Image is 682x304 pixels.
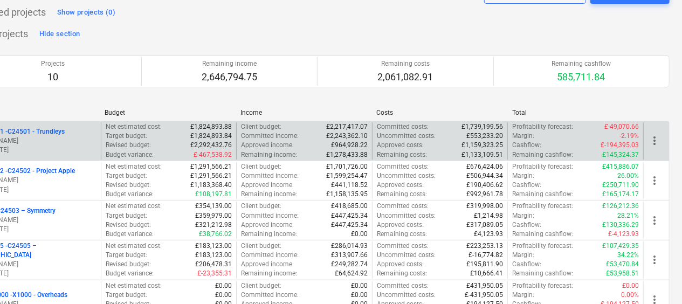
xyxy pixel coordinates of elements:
[240,109,368,116] div: Income
[377,162,429,171] p: Committed costs :
[474,211,503,220] p: £1,214.98
[106,162,162,171] p: Net estimated cost :
[241,241,281,251] p: Client budget :
[215,291,232,300] p: £0.00
[377,202,429,211] p: Committed costs :
[377,269,427,278] p: Remaining costs :
[106,181,151,190] p: Revised budget :
[351,281,368,291] p: £0.00
[37,25,82,43] button: Hide section
[106,132,148,141] p: Target budget :
[326,190,368,199] p: £1,158,135.95
[604,122,639,132] p: £-49,070.66
[466,181,503,190] p: £190,406.62
[512,291,534,300] p: Margin :
[512,260,541,269] p: Cashflow :
[190,141,232,150] p: £2,292,432.76
[621,291,639,300] p: 0.00%
[39,28,80,40] div: Hide section
[648,134,661,147] span: more_vert
[199,230,232,239] p: £38,766.02
[648,214,661,227] span: more_vert
[474,230,503,239] p: £4,123.93
[552,59,611,68] p: Remaining cashflow
[241,181,294,190] p: Approved income :
[461,122,503,132] p: £1,739,199.56
[190,181,232,190] p: £1,183,368.40
[461,141,503,150] p: £1,159,323.25
[326,162,368,171] p: £1,701,726.00
[331,241,368,251] p: £286,014.93
[377,230,427,239] p: Remaining costs :
[241,162,281,171] p: Client budget :
[54,4,118,21] button: Show projects (0)
[377,190,427,199] p: Remaining costs :
[512,132,534,141] p: Margin :
[377,132,436,141] p: Uncommitted costs :
[331,211,368,220] p: £447,425.34
[195,220,232,230] p: £321,212.98
[241,291,299,300] p: Committed income :
[377,241,429,251] p: Committed costs :
[602,162,639,171] p: £415,886.07
[241,220,294,230] p: Approved income :
[466,241,503,251] p: £223,253.13
[377,260,424,269] p: Approved costs :
[106,150,154,160] p: Budget variance :
[617,171,639,181] p: 26.00%
[512,109,639,116] div: Total
[106,260,151,269] p: Revised budget :
[602,202,639,211] p: £126,212.36
[241,150,297,160] p: Remaining income :
[602,190,639,199] p: £165,174.17
[195,241,232,251] p: £183,123.00
[470,269,503,278] p: £10,666.41
[326,132,368,141] p: £2,243,362.10
[512,220,541,230] p: Cashflow :
[606,260,639,269] p: £53,470.84
[195,190,232,199] p: £108,197.81
[106,171,148,181] p: Target budget :
[241,211,299,220] p: Committed income :
[617,251,639,260] p: 34.22%
[106,251,148,260] p: Target budget :
[106,220,151,230] p: Revised budget :
[377,171,436,181] p: Uncommitted costs :
[617,211,639,220] p: 28.21%
[512,269,573,278] p: Remaining cashflow :
[331,181,368,190] p: £441,118.52
[241,202,281,211] p: Client budget :
[512,251,534,260] p: Margin :
[377,150,427,160] p: Remaining costs :
[326,150,368,160] p: £1,278,433.88
[377,122,429,132] p: Committed costs :
[619,132,639,141] p: -2.19%
[512,281,573,291] p: Profitability forecast :
[466,171,503,181] p: £506,944.34
[377,71,433,84] p: 2,061,082.91
[106,190,154,199] p: Budget variance :
[602,150,639,160] p: £145,324.37
[602,241,639,251] p: £107,429.35
[106,241,162,251] p: Net estimated cost :
[106,230,154,239] p: Budget variance :
[512,122,573,132] p: Profitability forecast :
[512,190,573,199] p: Remaining cashflow :
[331,220,368,230] p: £447,425.34
[512,241,573,251] p: Profitability forecast :
[512,171,534,181] p: Margin :
[190,132,232,141] p: £1,824,893.84
[241,269,297,278] p: Remaining income :
[377,181,424,190] p: Approved costs :
[241,281,281,291] p: Client budget :
[105,109,232,116] div: Budget
[512,202,573,211] p: Profitability forecast :
[241,190,297,199] p: Remaining income :
[241,122,281,132] p: Client budget :
[377,220,424,230] p: Approved costs :
[331,260,368,269] p: £249,282.74
[57,6,115,19] div: Show projects (0)
[466,190,503,199] p: £992,961.78
[512,230,573,239] p: Remaining cashflow :
[512,150,573,160] p: Remaining cashflow :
